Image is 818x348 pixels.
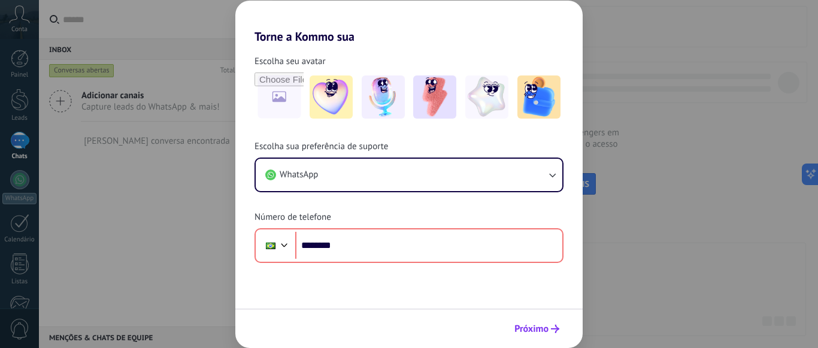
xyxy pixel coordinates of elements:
img: -5.jpeg [517,75,561,119]
img: -4.jpeg [465,75,508,119]
img: -2.jpeg [362,75,405,119]
span: Próximo [514,325,549,333]
button: WhatsApp [256,159,562,191]
button: Próximo [509,319,565,339]
img: -3.jpeg [413,75,456,119]
img: -1.jpeg [310,75,353,119]
h2: Torne a Kommo sua [235,1,583,44]
span: Número de telefone [255,211,331,223]
div: Brazil: + 55 [259,233,282,258]
span: WhatsApp [280,169,318,181]
span: Escolha sua preferência de suporte [255,141,388,153]
span: Escolha seu avatar [255,56,326,68]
